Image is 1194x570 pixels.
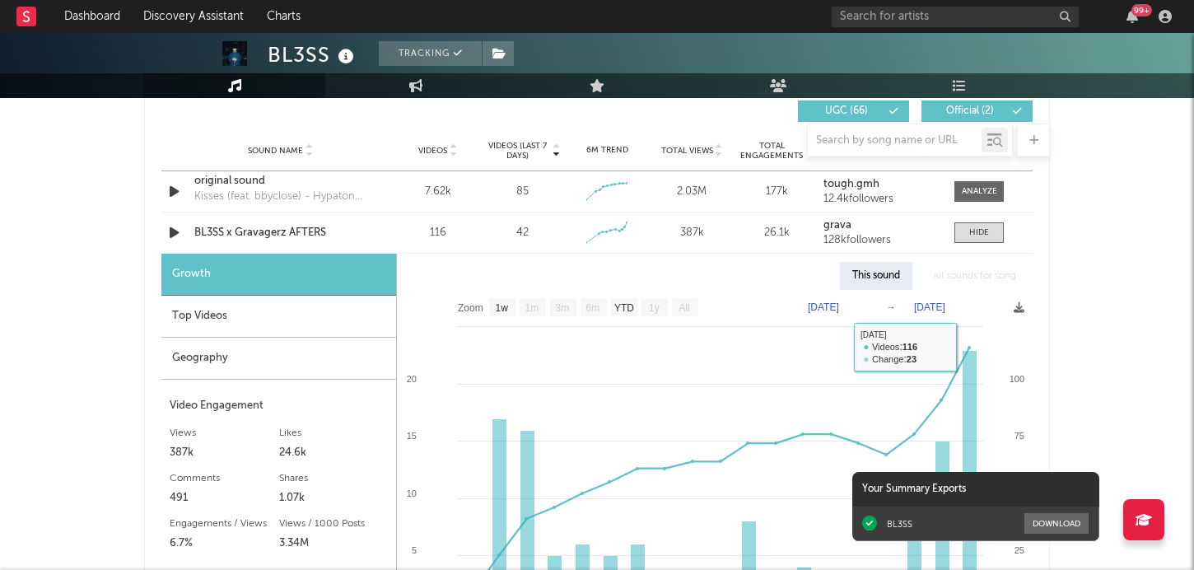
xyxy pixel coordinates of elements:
text: Zoom [458,302,483,314]
div: 3.34M [279,534,389,554]
div: Engagements / Views [170,514,279,534]
div: 387k [654,225,730,241]
div: Kisses (feat. bbyclose) - Hypaton Remix [194,189,366,205]
text: 1m [525,302,539,314]
button: Download [1024,513,1089,534]
div: Top Videos [161,296,396,338]
div: Growth [161,254,396,296]
div: 491 [170,488,279,508]
div: Your Summary Exports [852,472,1099,507]
text: 6m [586,302,600,314]
div: BL3SS [268,41,358,68]
div: All sounds for song [921,262,1028,290]
a: tough.gmh [823,179,938,190]
a: BL3SS x Gravagerz AFTERS [194,225,366,241]
text: 20 [407,374,417,384]
button: Tracking [379,41,482,66]
text: 75 [1014,431,1024,441]
text: 25 [1014,545,1024,555]
div: Views / 1000 Posts [279,514,389,534]
strong: tough.gmh [823,179,879,189]
button: Official(2) [921,100,1033,122]
div: 1.07k [279,488,389,508]
a: grava [823,220,938,231]
text: 10 [407,488,417,498]
div: This sound [840,262,912,290]
text: 15 [407,431,417,441]
input: Search for artists [832,7,1079,27]
div: Video Engagement [170,396,388,416]
div: Shares [279,469,389,488]
button: UGC(66) [798,100,909,122]
div: 42 [516,225,529,241]
div: Comments [170,469,279,488]
text: 100 [1010,374,1024,384]
text: 1w [496,302,509,314]
span: Official ( 2 ) [932,106,1008,116]
text: 5 [412,545,417,555]
div: BL3SS [887,518,912,530]
span: UGC ( 66 ) [809,106,884,116]
text: 1y [649,302,660,314]
input: Search by song name or URL [808,134,982,147]
div: Geography [161,338,396,380]
div: Views [170,423,279,443]
div: 12.4k followers [823,194,938,205]
div: 116 [399,225,476,241]
div: 387k [170,443,279,463]
div: 24.6k [279,443,389,463]
text: All [679,302,689,314]
div: 85 [516,184,529,200]
text: [DATE] [808,301,839,313]
div: 128k followers [823,235,938,246]
button: 99+ [1126,10,1138,23]
div: 2.03M [654,184,730,200]
div: 6.7% [170,534,279,554]
div: 26.1k [739,225,815,241]
text: YTD [614,302,634,314]
div: Likes [279,423,389,443]
text: [DATE] [914,301,945,313]
div: 7.62k [399,184,476,200]
strong: grava [823,220,851,231]
text: 3m [556,302,570,314]
text: → [886,301,896,313]
div: 99 + [1131,4,1152,16]
a: original sound [194,173,366,189]
div: 177k [739,184,815,200]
